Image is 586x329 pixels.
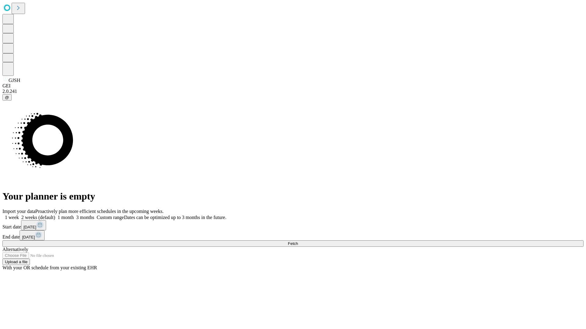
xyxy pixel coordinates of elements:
span: Fetch [288,241,298,246]
span: Dates can be optimized up to 3 months in the future. [124,215,226,220]
h1: Your planner is empty [2,191,584,202]
button: @ [2,94,12,101]
span: @ [5,95,9,100]
span: With your OR schedule from your existing EHR [2,265,97,270]
span: 3 months [76,215,94,220]
button: [DATE] [20,230,45,240]
span: 1 month [58,215,74,220]
span: [DATE] [24,225,36,229]
span: 1 week [5,215,19,220]
span: Alternatively [2,247,28,252]
div: 2.0.241 [2,89,584,94]
span: [DATE] [22,235,35,239]
div: Start date [2,220,584,230]
span: Proactively plan more efficient schedules in the upcoming weeks. [35,209,164,214]
button: Upload a file [2,259,30,265]
button: Fetch [2,240,584,247]
span: 2 weeks (default) [21,215,55,220]
span: GJSH [9,78,20,83]
span: Import your data [2,209,35,214]
div: End date [2,230,584,240]
span: Custom range [97,215,124,220]
div: GEI [2,83,584,89]
button: [DATE] [21,220,46,230]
